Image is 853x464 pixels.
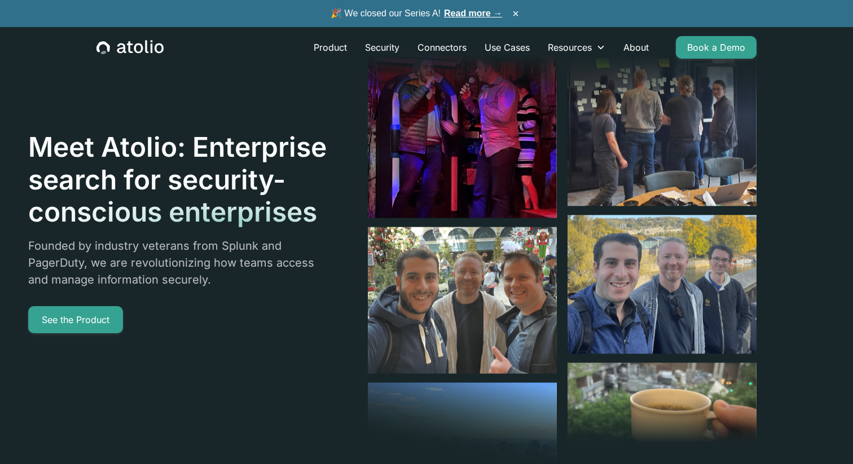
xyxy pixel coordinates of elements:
a: Connectors [408,36,476,59]
a: See the Product [28,306,123,333]
a: Book a Demo [676,36,757,59]
h1: Meet Atolio: Enterprise search for security-conscious enterprises [28,131,328,228]
img: image [568,215,757,353]
a: home [96,40,164,55]
iframe: Chat Widget [797,410,853,464]
a: About [614,36,658,59]
div: Resources [539,36,614,59]
a: Use Cases [476,36,539,59]
img: image [368,17,557,218]
a: Product [305,36,356,59]
img: image [568,5,757,206]
div: Resources [548,41,592,54]
img: image [368,227,557,374]
p: Founded by industry veterans from Splunk and PagerDuty, we are revolutionizing how teams access a... [28,237,328,288]
button: × [509,7,522,20]
a: Read more → [444,8,502,18]
span: 🎉 We closed our Series A! [331,7,502,20]
a: Security [356,36,408,59]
